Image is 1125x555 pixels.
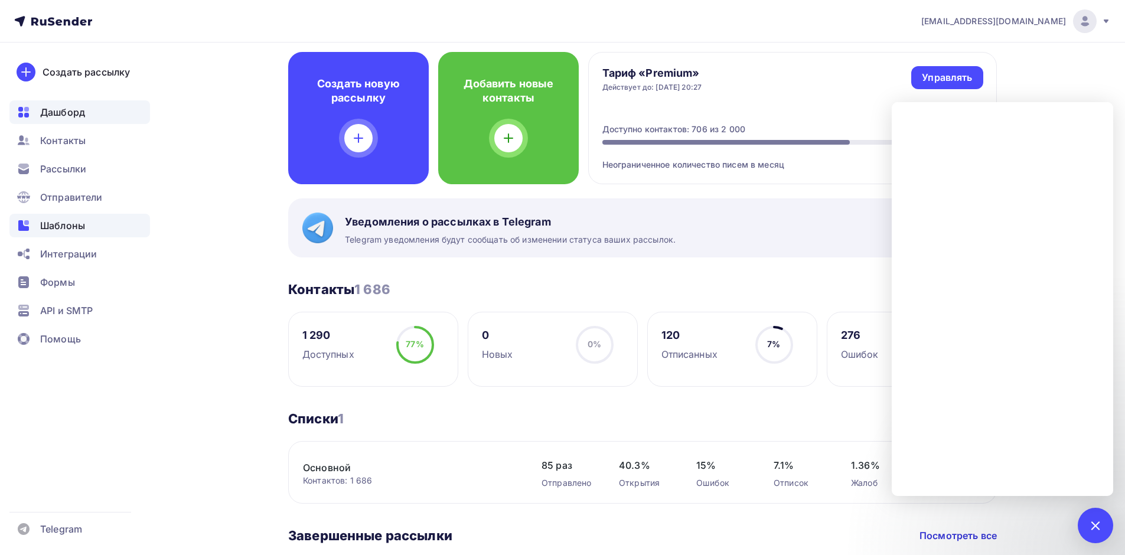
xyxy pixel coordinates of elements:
[303,461,504,475] a: Основной
[40,162,86,176] span: Рассылки
[851,477,905,489] div: Жалоб
[9,157,150,181] a: Рассылки
[921,9,1111,33] a: [EMAIL_ADDRESS][DOMAIN_NAME]
[602,145,983,171] div: Неограниченное количество писем в месяц
[774,477,827,489] div: Отписок
[288,527,452,544] h3: Завершенные рассылки
[482,347,513,361] div: Новых
[457,77,560,105] h4: Добавить новые контакты
[302,347,354,361] div: Доступных
[345,234,676,246] span: Telegram уведомления будут сообщать об изменении статуса ваших рассылок.
[40,332,81,346] span: Помощь
[288,281,390,298] h3: Контакты
[40,190,103,204] span: Отправители
[338,411,344,426] span: 1
[40,105,85,119] span: Дашборд
[841,347,879,361] div: Ошибок
[9,214,150,237] a: Шаблоны
[345,215,676,229] span: Уведомления о рассылках в Telegram
[774,458,827,472] span: 7.1%
[302,328,354,342] div: 1 290
[40,522,82,536] span: Telegram
[841,328,879,342] div: 276
[9,129,150,152] a: Контакты
[40,133,86,148] span: Контакты
[354,282,390,297] span: 1 686
[542,477,595,489] div: Отправлено
[696,477,750,489] div: Ошибок
[602,66,702,80] h4: Тариф «Premium»
[919,528,997,543] a: Посмотреть все
[9,185,150,209] a: Отправители
[619,477,673,489] div: Открытия
[619,458,673,472] span: 40.3%
[922,71,972,84] div: Управлять
[921,15,1066,27] span: [EMAIL_ADDRESS][DOMAIN_NAME]
[307,77,410,105] h4: Создать новую рассылку
[661,347,718,361] div: Отписанных
[40,218,85,233] span: Шаблоны
[542,458,595,472] span: 85 раз
[482,328,513,342] div: 0
[40,247,97,261] span: Интеграции
[602,123,745,135] div: Доступно контактов: 706 из 2 000
[661,328,718,342] div: 120
[288,410,344,427] h3: Списки
[9,100,150,124] a: Дашборд
[588,339,601,349] span: 0%
[696,458,750,472] span: 15%
[602,83,702,92] div: Действует до: [DATE] 20:27
[40,303,93,318] span: API и SMTP
[851,458,905,472] span: 1.36%
[767,339,780,349] span: 7%
[43,65,130,79] div: Создать рассылку
[303,475,518,487] div: Контактов: 1 686
[9,270,150,294] a: Формы
[406,339,423,349] span: 77%
[40,275,75,289] span: Формы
